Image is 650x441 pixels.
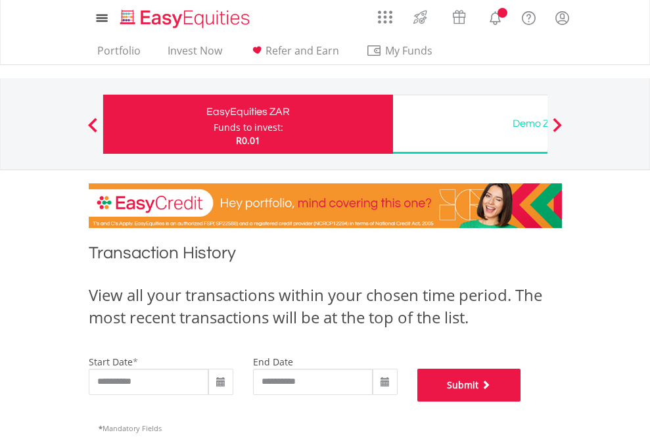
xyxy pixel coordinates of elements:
[115,3,255,30] a: Home page
[244,44,344,64] a: Refer and Earn
[89,356,133,368] label: start date
[417,369,521,402] button: Submit
[80,124,106,137] button: Previous
[478,3,512,30] a: Notifications
[89,284,562,329] div: View all your transactions within your chosen time period. The most recent transactions will be a...
[253,356,293,368] label: end date
[378,10,392,24] img: grid-menu-icon.svg
[546,3,579,32] a: My Profile
[162,44,227,64] a: Invest Now
[214,121,283,134] div: Funds to invest:
[236,134,260,147] span: R0.01
[118,8,255,30] img: EasyEquities_Logo.png
[369,3,401,24] a: AppsGrid
[544,124,570,137] button: Next
[92,44,146,64] a: Portfolio
[512,3,546,30] a: FAQ's and Support
[111,103,385,121] div: EasyEquities ZAR
[89,241,562,271] h1: Transaction History
[99,423,162,433] span: Mandatory Fields
[366,42,452,59] span: My Funds
[409,7,431,28] img: thrive-v2.svg
[440,3,478,28] a: Vouchers
[89,183,562,228] img: EasyCredit Promotion Banner
[448,7,470,28] img: vouchers-v2.svg
[266,43,339,58] span: Refer and Earn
